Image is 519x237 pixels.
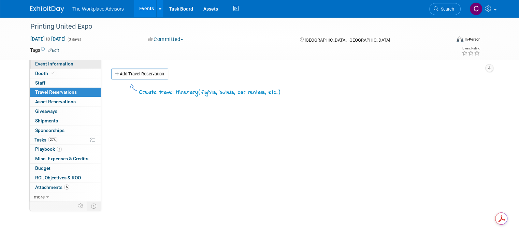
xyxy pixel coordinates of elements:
a: Giveaways [30,107,101,116]
a: Booth [30,69,101,78]
span: Sponsorships [35,128,64,133]
a: Asset Reservations [30,97,101,106]
i: Booth reservation complete [51,71,55,75]
span: ) [278,88,281,95]
a: Add Travel Reservation [111,69,168,79]
td: Personalize Event Tab Strip [75,202,87,210]
a: Shipments [30,116,101,125]
span: 3 [57,147,62,152]
span: 6 [64,184,69,190]
span: Travel Reservations [35,89,77,95]
span: ROI, Objectives & ROO [35,175,81,180]
a: Travel Reservations [30,88,101,97]
span: 20% [48,137,57,142]
a: Budget [30,164,101,173]
span: Misc. Expenses & Credits [35,156,88,161]
img: ExhibitDay [30,6,64,13]
a: Playbook3 [30,145,101,154]
img: Format-Inperson.png [457,36,463,42]
a: Event Information [30,59,101,69]
span: Event Information [35,61,73,66]
span: (3 days) [67,37,81,42]
span: The Workplace Advisors [72,6,124,12]
div: Create travel itinerary [139,88,281,97]
a: ROI, Objectives & ROO [30,173,101,182]
span: ( [198,88,201,95]
span: Booth [35,71,56,76]
a: more [30,192,101,202]
span: Shipments [35,118,58,123]
span: to [45,36,51,42]
span: [DATE] [DATE] [30,36,66,42]
div: Event Rating [462,47,480,50]
td: Toggle Event Tabs [87,202,101,210]
span: more [34,194,45,199]
div: In-Person [464,37,480,42]
a: Misc. Expenses & Credits [30,154,101,163]
td: Tags [30,47,59,54]
a: Tasks20% [30,135,101,145]
span: flights, hotels, car rentals, etc. [201,89,278,96]
a: Search [429,3,461,15]
span: Search [438,6,454,12]
span: Budget [35,165,51,171]
a: Attachments6 [30,183,101,192]
button: Committed [145,36,186,43]
span: Playbook [35,146,62,152]
div: Printing United Expo [28,20,442,33]
a: Edit [48,48,59,53]
a: Sponsorships [30,126,101,135]
div: Event Format [414,35,480,46]
span: Staff [35,80,45,86]
span: [GEOGRAPHIC_DATA], [GEOGRAPHIC_DATA] [305,38,390,43]
a: Staff [30,78,101,88]
span: Giveaways [35,108,57,114]
img: Claudia St. John [470,2,482,15]
span: Attachments [35,184,69,190]
span: Tasks [34,137,57,143]
span: Asset Reservations [35,99,76,104]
